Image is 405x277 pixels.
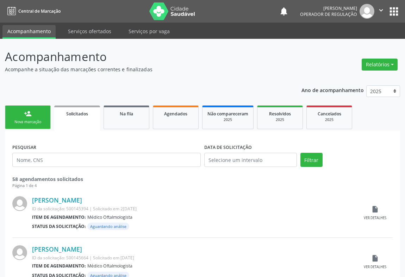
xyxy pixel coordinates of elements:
[377,6,385,14] i: 
[32,206,92,212] span: ID da solicitação: S00145394 |
[371,254,379,262] i: insert_drive_file
[12,183,393,189] div: Página 1 de 4
[364,265,386,270] div: Ver detalhes
[32,214,86,220] b: Item de agendamento:
[374,4,388,19] button: 
[18,8,61,14] span: Central de Marcação
[12,142,36,153] label: PESQUISAR
[120,111,133,117] span: Na fila
[207,111,248,117] span: Não compareceram
[279,6,289,16] button: notifications
[300,5,357,11] div: [PERSON_NAME]
[364,216,386,221] div: Ver detalhes
[269,111,291,117] span: Resolvidos
[66,111,88,117] span: Solicitados
[164,111,187,117] span: Agendados
[124,25,175,37] a: Serviços por vaga
[362,59,398,71] button: Relatórios
[262,117,298,122] div: 2025
[12,245,27,260] img: img
[2,25,56,39] a: Acompanhamento
[87,223,129,230] span: Aguardando análise
[5,5,61,17] a: Central de Marcação
[312,117,347,122] div: 2025
[204,153,297,167] input: Selecione um intervalo
[5,48,281,66] p: Acompanhamento
[32,255,92,261] span: ID da solicitação: S00145664 |
[300,153,323,167] button: Filtrar
[63,25,116,37] a: Serviços ofertados
[32,245,82,253] a: [PERSON_NAME]
[93,255,134,261] span: Solicitado em [DATE]
[87,214,132,220] span: Médico Oftalmologista
[12,196,27,211] img: img
[12,176,83,182] strong: 58 agendamentos solicitados
[300,11,357,17] span: Operador de regulação
[87,263,132,269] span: Médico Oftalmologista
[318,111,341,117] span: Cancelados
[12,153,201,167] input: Nome, CNS
[204,142,252,153] label: DATA DE SOLICITAÇÃO
[5,66,281,73] p: Acompanhe a situação das marcações correntes e finalizadas
[371,205,379,213] i: insert_drive_file
[32,196,82,204] a: [PERSON_NAME]
[24,110,32,118] div: person_add
[93,206,137,212] span: Solicitado em 2[DATE]
[207,117,248,122] div: 2025
[388,5,400,18] button: apps
[301,85,364,94] p: Ano de acompanhamento
[360,4,374,19] img: img
[32,263,86,269] b: Item de agendamento:
[10,119,45,125] div: Nova marcação
[32,223,86,229] b: Status da solicitação:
